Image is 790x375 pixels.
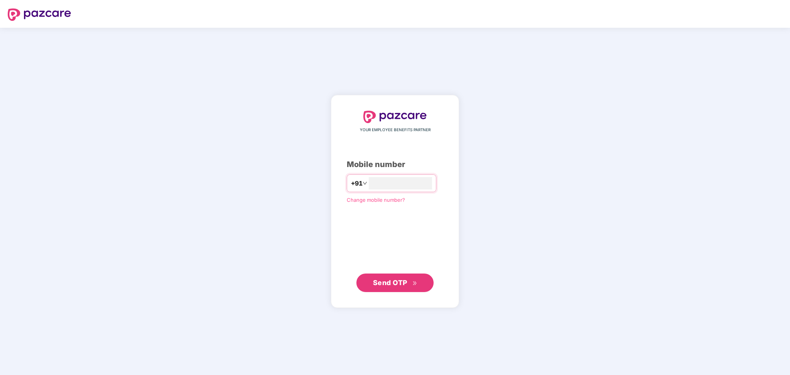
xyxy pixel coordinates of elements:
[363,181,367,186] span: down
[8,8,71,21] img: logo
[347,197,405,203] a: Change mobile number?
[360,127,431,133] span: YOUR EMPLOYEE BENEFITS PARTNER
[347,159,443,171] div: Mobile number
[351,179,363,188] span: +91
[363,111,427,123] img: logo
[356,274,434,292] button: Send OTPdouble-right
[412,281,417,286] span: double-right
[373,279,407,287] span: Send OTP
